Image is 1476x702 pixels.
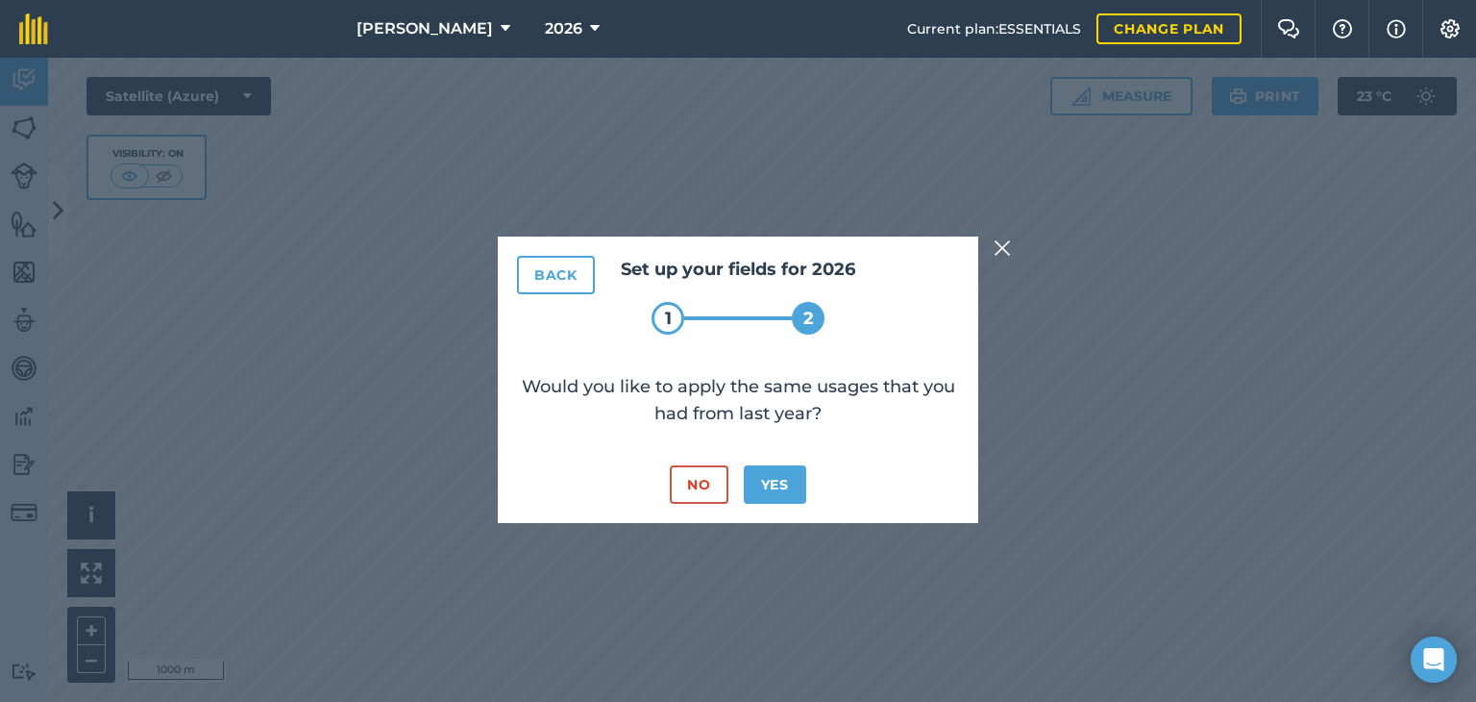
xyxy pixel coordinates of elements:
div: 2 [792,302,824,335]
span: [PERSON_NAME] [357,17,493,40]
span: 2026 [545,17,582,40]
div: 1 [652,302,684,335]
img: A question mark icon [1331,19,1354,38]
img: Two speech bubbles overlapping with the left bubble in the forefront [1277,19,1300,38]
button: Yes [744,465,806,504]
img: A cog icon [1439,19,1462,38]
a: Change plan [1096,13,1242,44]
span: Current plan : ESSENTIALS [907,18,1081,39]
p: Would you like to apply the same usages that you had from last year? [517,373,959,427]
img: svg+xml;base64,PHN2ZyB4bWxucz0iaHR0cDovL3d3dy53My5vcmcvMjAwMC9zdmciIHdpZHRoPSIxNyIgaGVpZ2h0PSIxNy... [1387,17,1406,40]
h2: Set up your fields for 2026 [517,256,959,284]
button: No [670,465,727,504]
button: Back [517,256,595,294]
img: fieldmargin Logo [19,13,48,44]
div: Open Intercom Messenger [1411,637,1457,683]
img: svg+xml;base64,PHN2ZyB4bWxucz0iaHR0cDovL3d3dy53My5vcmcvMjAwMC9zdmciIHdpZHRoPSIyMiIgaGVpZ2h0PSIzMC... [994,237,1011,260]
